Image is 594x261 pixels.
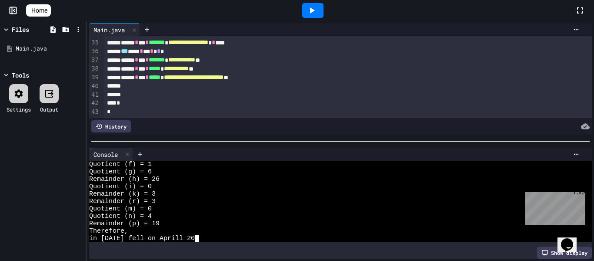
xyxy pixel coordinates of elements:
span: Remainder (k) = 3 [89,190,156,198]
div: 42 [89,99,100,108]
iframe: chat widget [557,226,585,252]
div: Console [89,148,133,161]
div: 35 [89,38,100,47]
span: Quotient (g) = 6 [89,168,152,176]
div: Show display [537,247,592,259]
div: Tools [12,71,29,80]
div: Main.java [89,25,129,34]
div: 37 [89,56,100,64]
span: Quotient (n) = 4 [89,213,152,220]
span: Remainder (h) = 26 [89,176,160,183]
div: 38 [89,64,100,73]
div: Settings [7,105,31,113]
div: 39 [89,73,100,82]
div: Chat with us now!Close [3,3,60,55]
div: Files [12,25,29,34]
span: Quotient (i) = 0 [89,183,152,190]
div: 36 [89,47,100,56]
div: Output [40,105,58,113]
span: Home [31,6,47,15]
div: Main.java [89,23,140,36]
div: 41 [89,91,100,99]
div: 43 [89,108,100,116]
div: Console [89,150,122,159]
a: Home [26,4,51,17]
div: Main.java [16,44,83,53]
span: Quotient (m) = 0 [89,205,152,213]
span: Remainder (r) = 3 [89,198,156,205]
span: Quotient (f) = 1 [89,161,152,168]
span: Therefore, [89,227,128,235]
span: Remainder (p) = 19 [89,220,160,227]
span: in [DATE] fell on Aprill 20 [89,235,195,242]
div: History [91,120,131,132]
iframe: chat widget [522,188,585,225]
div: 40 [89,82,100,91]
